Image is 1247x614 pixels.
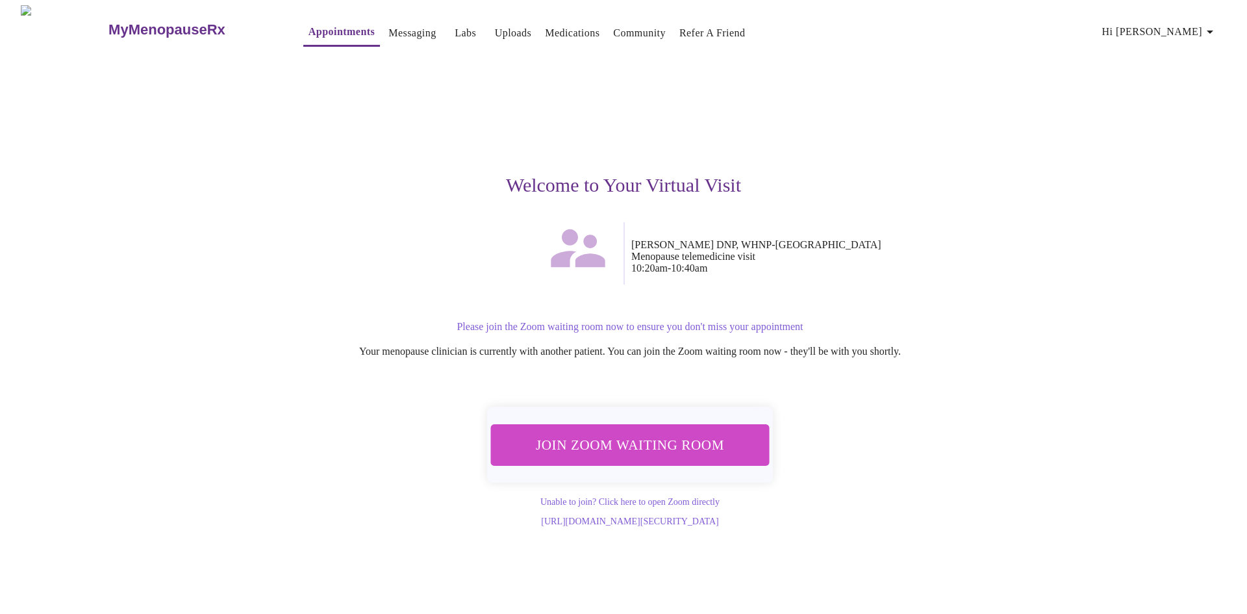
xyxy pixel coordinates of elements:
[388,24,436,42] a: Messaging
[236,321,1024,333] p: Please join the Zoom waiting room now to ensure you don't miss your appointment
[541,517,718,526] a: [URL][DOMAIN_NAME][SECURITY_DATA]
[495,24,532,42] a: Uploads
[445,20,486,46] button: Labs
[540,20,605,46] button: Medications
[303,19,380,47] button: Appointments
[613,24,666,42] a: Community
[490,20,537,46] button: Uploads
[608,20,671,46] button: Community
[108,21,225,38] h3: MyMenopauseRx
[236,346,1024,357] p: Your menopause clinician is currently with another patient. You can join the Zoom waiting room no...
[674,20,751,46] button: Refer a Friend
[223,174,1024,196] h3: Welcome to Your Virtual Visit
[679,24,746,42] a: Refer a Friend
[21,5,107,54] img: MyMenopauseRx Logo
[383,20,441,46] button: Messaging
[455,24,476,42] a: Labs
[540,497,720,507] a: Unable to join? Click here to open Zoom directly
[490,424,770,465] button: Join Zoom Waiting Room
[631,239,1024,274] p: [PERSON_NAME] DNP, WHNP-[GEOGRAPHIC_DATA] Menopause telemedicine visit 10:20am - 10:40am
[545,24,599,42] a: Medications
[508,433,753,457] span: Join Zoom Waiting Room
[107,7,277,53] a: MyMenopauseRx
[1102,23,1218,41] span: Hi [PERSON_NAME]
[309,23,375,41] a: Appointments
[1097,19,1223,45] button: Hi [PERSON_NAME]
